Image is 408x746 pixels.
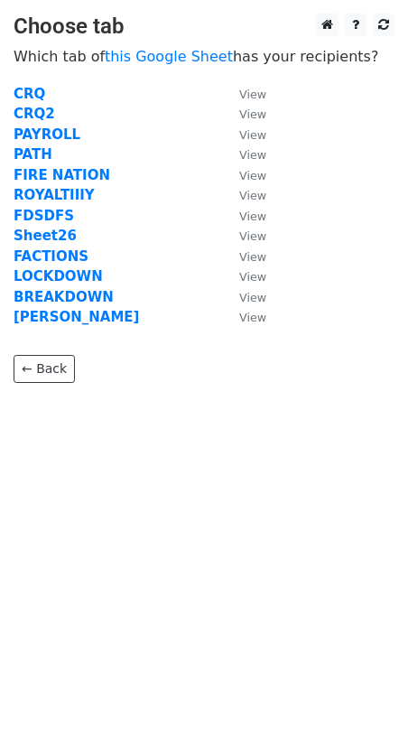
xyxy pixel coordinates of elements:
[239,250,266,264] small: View
[239,128,266,142] small: View
[14,14,394,40] h3: Choose tab
[239,148,266,162] small: View
[14,86,45,102] a: CRQ
[14,47,394,66] p: Which tab of has your recipients?
[239,107,266,121] small: View
[14,106,55,122] a: CRQ2
[221,86,266,102] a: View
[239,189,266,202] small: View
[239,88,266,101] small: View
[14,309,139,325] a: [PERSON_NAME]
[221,167,266,183] a: View
[239,270,266,284] small: View
[14,248,88,265] a: FACTIONS
[239,311,266,324] small: View
[14,126,80,143] a: PAYROLL
[14,146,52,163] a: PATH
[221,289,266,305] a: View
[221,309,266,325] a: View
[239,210,266,223] small: View
[105,48,233,65] a: this Google Sheet
[239,229,266,243] small: View
[221,106,266,122] a: View
[14,208,74,224] a: FDSDFS
[14,167,110,183] a: FIRE NATION
[221,228,266,244] a: View
[221,187,266,203] a: View
[239,169,266,182] small: View
[239,291,266,304] small: View
[14,289,114,305] a: BREAKDOWN
[221,268,266,284] a: View
[14,187,95,203] a: ROYALTIIIY
[221,146,266,163] a: View
[14,355,75,383] a: ← Back
[221,208,266,224] a: View
[14,268,103,284] a: LOCKDOWN
[14,228,77,244] a: Sheet26
[221,248,266,265] a: View
[221,126,266,143] a: View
